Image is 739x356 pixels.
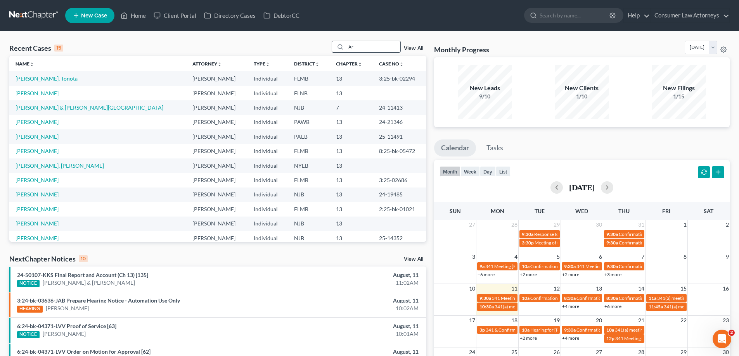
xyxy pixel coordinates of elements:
[29,62,34,67] i: unfold_more
[530,327,591,333] span: Hearing for [PERSON_NAME]
[16,148,59,154] a: [PERSON_NAME]
[458,93,512,100] div: 9/10
[373,187,426,202] td: 24-19485
[530,263,611,269] span: Confirmation hearing [PERSON_NAME]
[440,166,460,177] button: month
[117,9,150,22] a: Home
[479,327,485,333] span: 3p
[17,323,116,329] a: 6:24-bk-04371-LVV Proof of Service [63]
[186,187,247,202] td: [PERSON_NAME]
[247,86,288,100] td: Individual
[606,295,618,301] span: 8:30a
[16,206,59,212] a: [PERSON_NAME]
[81,13,107,19] span: New Case
[330,71,372,86] td: 13
[9,43,63,53] div: Recent Cases
[511,220,518,229] span: 28
[200,9,260,22] a: Directory Cases
[404,256,423,262] a: View All
[247,144,288,158] td: Individual
[373,129,426,144] td: 25-11491
[722,316,730,325] span: 23
[288,71,330,86] td: FLMB
[247,158,288,173] td: Individual
[79,255,88,262] div: 10
[330,231,372,245] td: 13
[16,235,59,241] a: [PERSON_NAME]
[569,183,595,191] h2: [DATE]
[606,327,614,333] span: 10a
[729,330,735,336] span: 2
[315,62,320,67] i: unfold_more
[247,115,288,129] td: Individual
[46,304,89,312] a: [PERSON_NAME]
[373,115,426,129] td: 24-21346
[496,166,511,177] button: list
[458,84,512,93] div: New Leads
[555,84,609,93] div: New Clients
[680,316,687,325] span: 22
[480,166,496,177] button: day
[16,162,104,169] a: [PERSON_NAME], [PERSON_NAME]
[404,46,423,51] a: View All
[54,45,63,52] div: 15
[564,295,576,301] span: 8:30a
[16,220,59,227] a: [PERSON_NAME]
[434,45,489,54] h3: Monthly Progress
[562,303,579,309] a: +4 more
[16,75,78,82] a: [PERSON_NAME], Tonota
[637,220,645,229] span: 31
[615,335,715,341] span: 341 Meeting [PERSON_NAME] [PERSON_NAME]
[9,254,88,263] div: NextChapter Notices
[330,129,372,144] td: 13
[576,295,658,301] span: Confirmation Hearing [PERSON_NAME]
[450,208,461,214] span: Sun
[288,173,330,187] td: FLMB
[604,303,621,309] a: +6 more
[43,279,135,287] a: [PERSON_NAME] & [PERSON_NAME]
[247,187,288,202] td: Individual
[247,217,288,231] td: Individual
[486,327,580,333] span: 341 & Confirmation Hearing [PERSON_NAME]
[288,86,330,100] td: FLNB
[555,93,609,100] div: 1/10
[485,263,548,269] span: 341 Meeting [PERSON_NAME]
[16,191,59,198] a: [PERSON_NAME]
[595,284,603,293] span: 13
[683,220,687,229] span: 1
[330,100,372,115] td: 7
[604,272,621,277] a: +3 more
[553,284,561,293] span: 12
[43,330,86,338] a: [PERSON_NAME]
[478,272,495,277] a: +6 more
[294,61,320,67] a: Districtunfold_more
[290,304,419,312] div: 10:02AM
[16,90,59,96] a: [PERSON_NAME]
[186,202,247,216] td: [PERSON_NAME]
[495,304,569,310] span: 341(a) meeting for [PERSON_NAME]
[290,348,419,356] div: August, 11
[619,263,701,269] span: Confirmation Hearing [PERSON_NAME]
[683,252,687,261] span: 8
[722,284,730,293] span: 16
[288,231,330,245] td: NJB
[615,327,690,333] span: 341(a) meeting for [PERSON_NAME]
[186,86,247,100] td: [PERSON_NAME]
[186,100,247,115] td: [PERSON_NAME]
[522,231,533,237] span: 9:30a
[618,208,630,214] span: Thu
[373,100,426,115] td: 24-11413
[471,252,476,261] span: 3
[535,240,621,246] span: Meeting of Creditors for [PERSON_NAME]
[16,104,163,111] a: [PERSON_NAME] & [PERSON_NAME][GEOGRAPHIC_DATA]
[511,316,518,325] span: 18
[247,202,288,216] td: Individual
[247,231,288,245] td: Individual
[562,272,579,277] a: +2 more
[606,240,618,246] span: 9:30a
[247,173,288,187] td: Individual
[247,71,288,86] td: Individual
[520,335,537,341] a: +2 more
[399,62,404,67] i: unfold_more
[290,322,419,330] div: August, 11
